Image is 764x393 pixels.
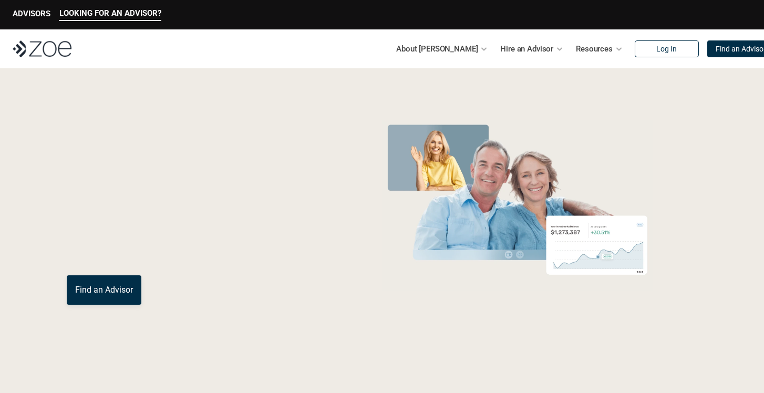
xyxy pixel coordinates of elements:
span: with a Financial Advisor [67,151,279,227]
p: Hire an Advisor [500,41,553,57]
em: The information in the visuals above is for illustrative purposes only and does not represent an ... [371,297,663,303]
p: LOOKING FOR AN ADVISOR? [59,8,161,18]
img: Zoe Financial Hero Image [377,120,657,291]
a: Find an Advisor [67,275,141,305]
p: Resources [576,41,613,57]
p: About [PERSON_NAME] [396,41,478,57]
p: Find an Advisor [75,285,133,295]
p: ADVISORS [13,9,50,18]
p: You deserve an advisor you can trust. [PERSON_NAME], hire, and invest with vetted, fiduciary, fin... [67,237,338,263]
a: Log In [635,40,699,57]
span: Grow Your Wealth [67,116,301,157]
p: Log In [656,45,677,54]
